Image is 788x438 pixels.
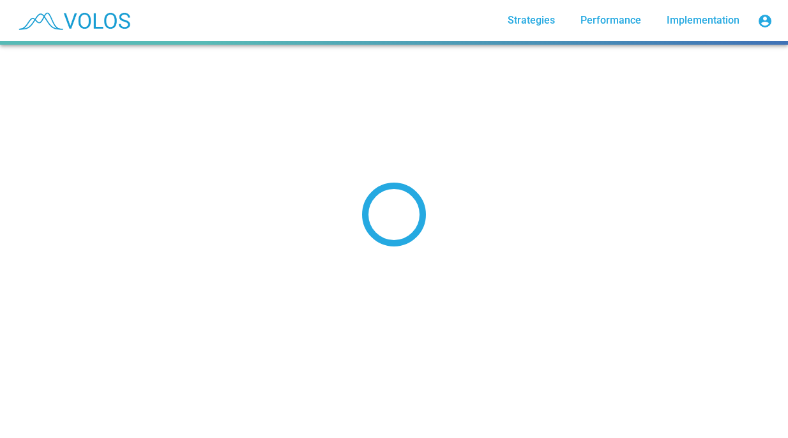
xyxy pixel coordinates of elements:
a: Performance [570,9,651,32]
mat-icon: account_circle [757,13,773,29]
span: Implementation [667,14,739,26]
img: blue_transparent.png [10,4,137,36]
span: Performance [580,14,641,26]
a: Strategies [497,9,565,32]
span: Strategies [508,14,555,26]
a: Implementation [656,9,750,32]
